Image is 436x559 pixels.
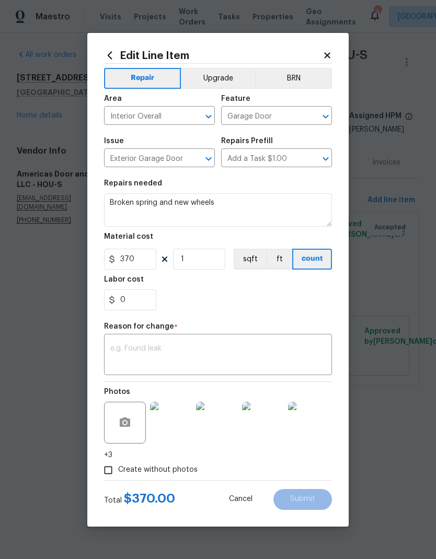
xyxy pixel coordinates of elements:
[290,495,315,503] span: Submit
[273,489,332,510] button: Submit
[104,233,153,240] h5: Material cost
[104,323,174,330] h5: Reason for change
[104,137,124,145] h5: Issue
[318,152,333,166] button: Open
[104,276,144,283] h5: Labor cost
[104,493,175,506] div: Total
[201,109,216,124] button: Open
[229,495,253,503] span: Cancel
[266,249,292,270] button: ft
[118,464,198,475] span: Create without photos
[104,50,323,61] h2: Edit Line Item
[104,450,112,460] span: +3
[124,492,175,505] span: $ 370.00
[181,68,256,89] button: Upgrade
[221,137,273,145] h5: Repairs Prefill
[104,388,130,395] h5: Photos
[104,193,332,227] textarea: Broken spring and new wheels
[201,152,216,166] button: Open
[221,95,250,102] h5: Feature
[234,249,266,270] button: sqft
[212,489,269,510] button: Cancel
[292,249,332,270] button: count
[104,180,162,187] h5: Repairs needed
[255,68,332,89] button: BRN
[104,95,122,102] h5: Area
[318,109,333,124] button: Open
[104,68,181,89] button: Repair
